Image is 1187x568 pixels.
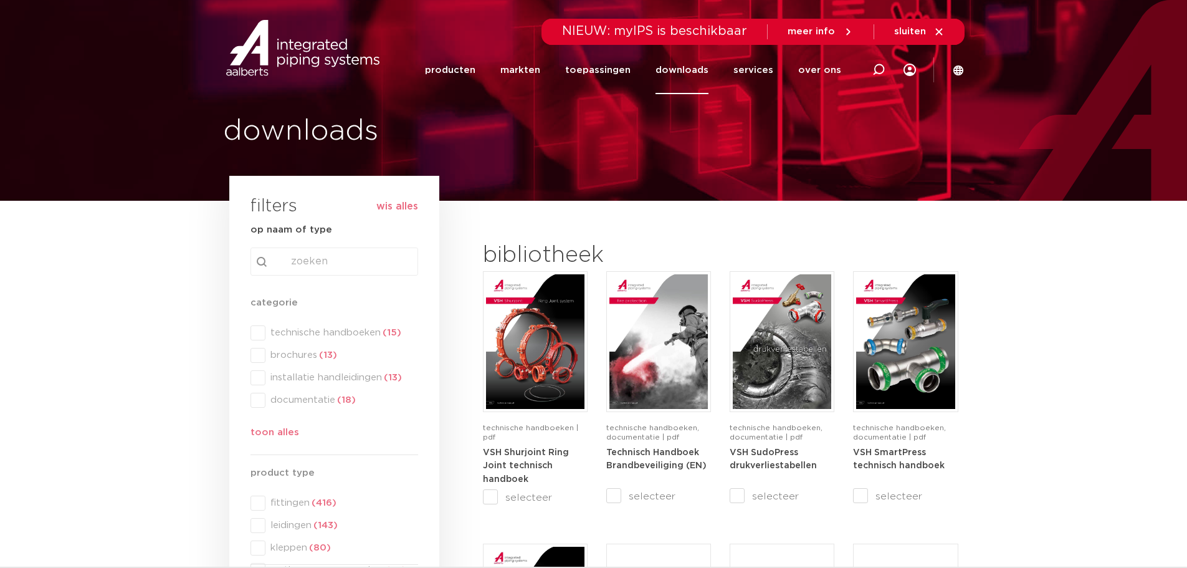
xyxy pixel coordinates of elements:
a: over ons [798,46,841,94]
a: toepassingen [565,46,631,94]
label: selecteer [730,489,834,504]
h2: bibliotheek [483,241,705,271]
span: meer info [788,27,835,36]
img: VSH-SmartPress_A4TM_5009301_2023_2.0-EN-pdf.jpg [856,274,955,409]
label: selecteer [483,490,588,505]
strong: op naam of type [250,225,332,234]
h3: filters [250,192,297,222]
span: sluiten [894,27,926,36]
a: markten [500,46,540,94]
img: VSH-SudoPress_A4PLT_5007706_2024-2.0_NL-pdf.jpg [733,274,831,409]
strong: VSH SmartPress technisch handboek [853,448,945,471]
h1: downloads [223,112,588,152]
span: technische handboeken, documentatie | pdf [853,424,946,441]
span: technische handboeken, documentatie | pdf [730,424,822,441]
label: selecteer [606,489,711,504]
a: Technisch Handboek Brandbeveiliging (EN) [606,448,707,471]
span: technische handboeken | pdf [483,424,578,441]
span: NIEUW: myIPS is beschikbaar [562,25,747,37]
a: meer info [788,26,854,37]
span: technische handboeken, documentatie | pdf [606,424,699,441]
img: FireProtection_A4TM_5007915_2025_2.0_EN-pdf.jpg [609,274,708,409]
nav: Menu [425,46,841,94]
label: selecteer [853,489,958,504]
a: producten [425,46,475,94]
a: sluiten [894,26,945,37]
strong: VSH SudoPress drukverliestabellen [730,448,817,471]
a: VSH SudoPress drukverliestabellen [730,448,817,471]
a: VSH Shurjoint Ring Joint technisch handboek [483,448,569,484]
strong: VSH Shurjoint Ring Joint technisch handboek [483,448,569,484]
a: VSH SmartPress technisch handboek [853,448,945,471]
a: services [733,46,773,94]
a: downloads [655,46,708,94]
img: VSH-Shurjoint-RJ_A4TM_5011380_2025_1.1_EN-pdf.jpg [486,274,584,409]
strong: Technisch Handboek Brandbeveiliging (EN) [606,448,707,471]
